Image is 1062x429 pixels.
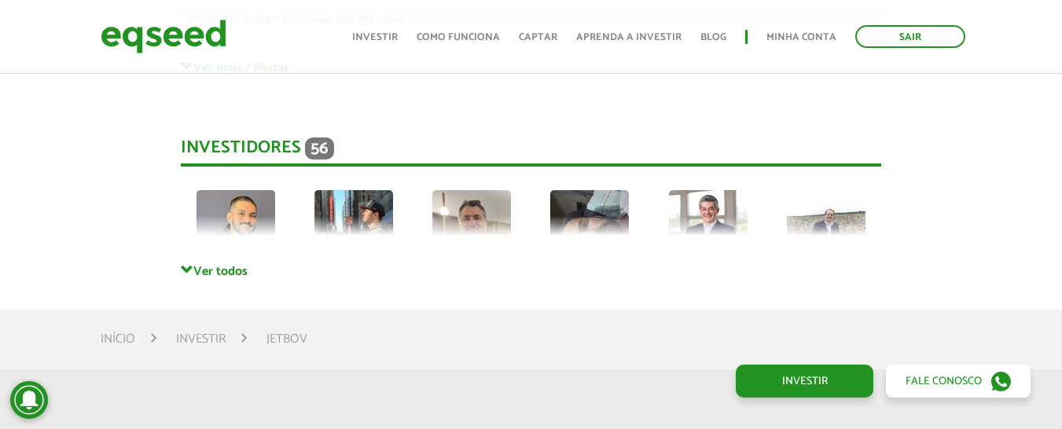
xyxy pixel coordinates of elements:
[700,32,726,42] a: Blog
[101,16,226,57] img: EqSeed
[417,32,500,42] a: Como funciona
[176,333,226,346] a: Investir
[787,190,865,269] img: picture-61293-1560094735.jpg
[314,190,393,269] img: picture-112095-1687613792.jpg
[855,25,965,48] a: Sair
[736,365,873,398] a: Investir
[266,328,307,350] li: JetBov
[181,263,881,278] a: Ver todos
[766,32,836,42] a: Minha conta
[576,32,682,42] a: Aprenda a investir
[352,32,398,42] a: Investir
[519,32,557,42] a: Captar
[886,365,1031,398] a: Fale conosco
[432,190,511,269] img: picture-126834-1752512559.jpg
[550,190,629,269] img: picture-121595-1719786865.jpg
[669,190,748,269] img: picture-113391-1693569165.jpg
[305,137,334,159] span: 56
[101,333,135,346] a: Início
[181,137,881,167] div: Investidores
[197,190,275,269] img: picture-72979-1756068561.jpg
